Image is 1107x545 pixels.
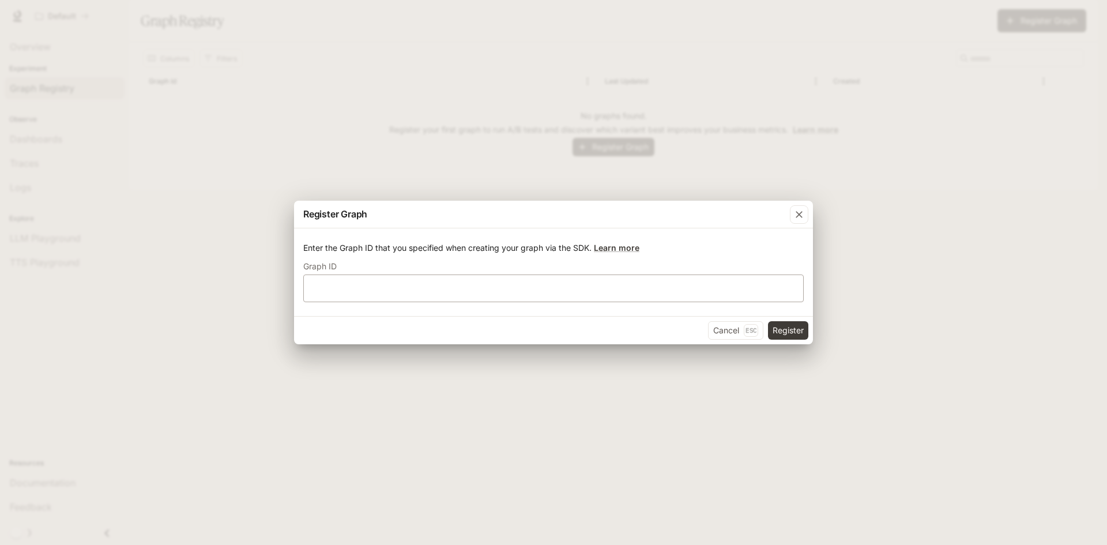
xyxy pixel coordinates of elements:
p: Register Graph [303,207,367,221]
a: Learn more [594,243,639,253]
p: Graph ID [303,262,337,270]
p: Esc [744,324,758,337]
button: CancelEsc [708,321,763,340]
button: Register [768,321,808,340]
p: Enter the Graph ID that you specified when creating your graph via the SDK. [303,242,804,254]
